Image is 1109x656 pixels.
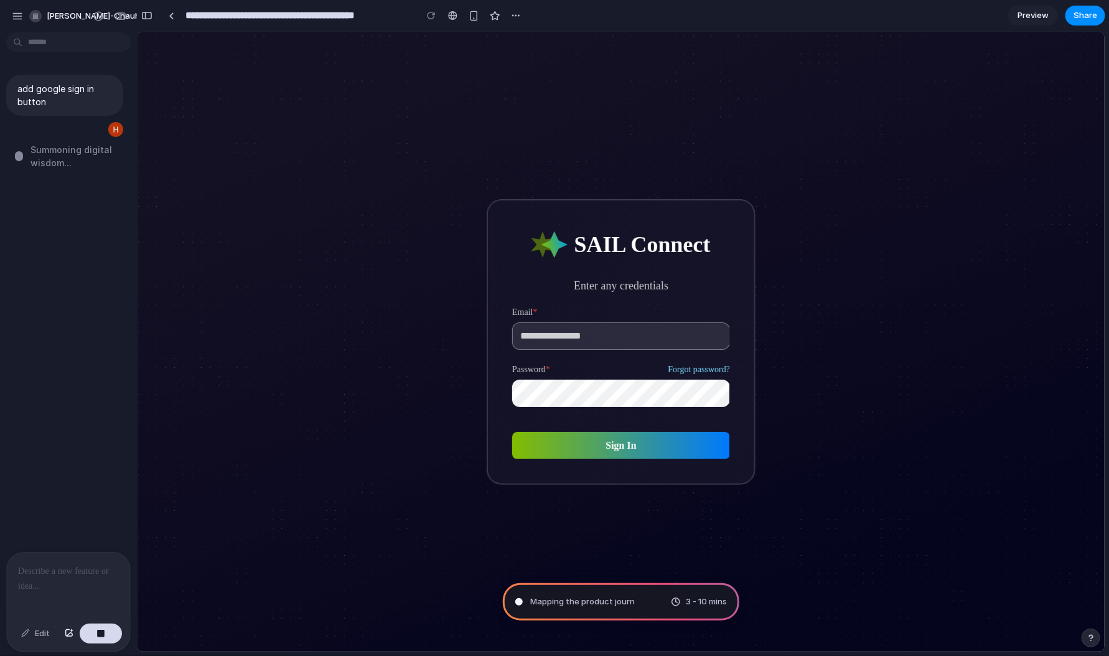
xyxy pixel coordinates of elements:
[375,276,592,286] div: Email
[47,10,150,22] span: [PERSON_NAME]-chauhan
[375,248,592,261] div: Enter any credentials
[686,596,727,608] span: 3 - 10 mins
[1065,6,1105,26] button: Share
[530,333,592,343] div: Forgot password?
[436,200,573,226] div: SAIL Connect
[1008,6,1058,26] a: Preview
[1074,9,1097,22] span: Share
[30,143,129,169] span: Summoning digital wisdom ...
[530,596,635,608] span: Mapping the product journ
[1018,9,1049,22] span: Preview
[375,333,592,343] div: Password
[17,82,112,108] p: add google sign in button
[468,408,498,419] div: Sign In
[24,6,169,26] button: [PERSON_NAME]-chauhan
